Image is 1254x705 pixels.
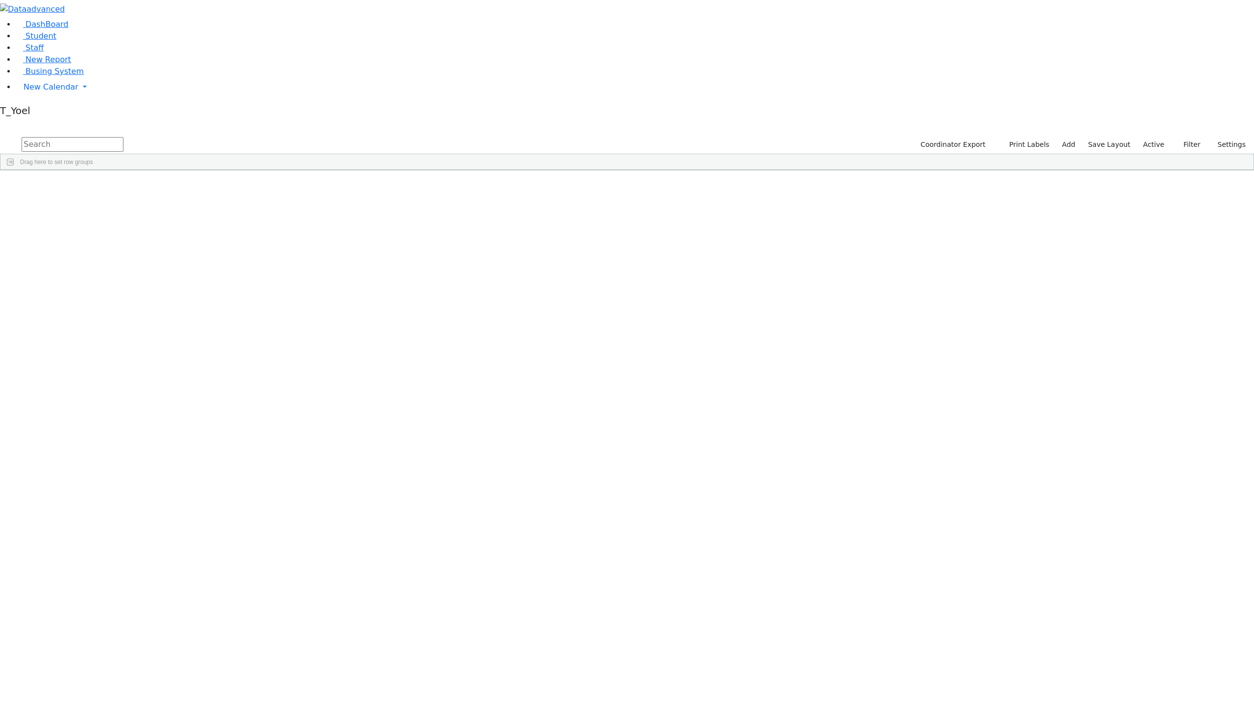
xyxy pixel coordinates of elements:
label: Active [1139,137,1169,152]
a: Add [1058,137,1080,152]
span: Staff [25,43,44,52]
a: New Calendar [16,77,1254,97]
a: Busing System [16,67,84,76]
span: New Report [25,55,71,64]
button: Print Labels [998,137,1054,152]
span: Student [25,31,56,41]
button: Save Layout [1084,137,1134,152]
a: Staff [16,43,44,52]
span: New Calendar [24,82,78,92]
a: New Report [16,55,71,64]
a: Student [16,31,56,41]
span: Drag here to set row groups [20,159,93,165]
button: Coordinator Export [914,137,990,152]
button: Settings [1205,137,1250,152]
span: DashBoard [25,20,69,29]
button: Filter [1171,137,1205,152]
a: DashBoard [16,20,69,29]
span: Busing System [25,67,84,76]
input: Search [22,137,123,152]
